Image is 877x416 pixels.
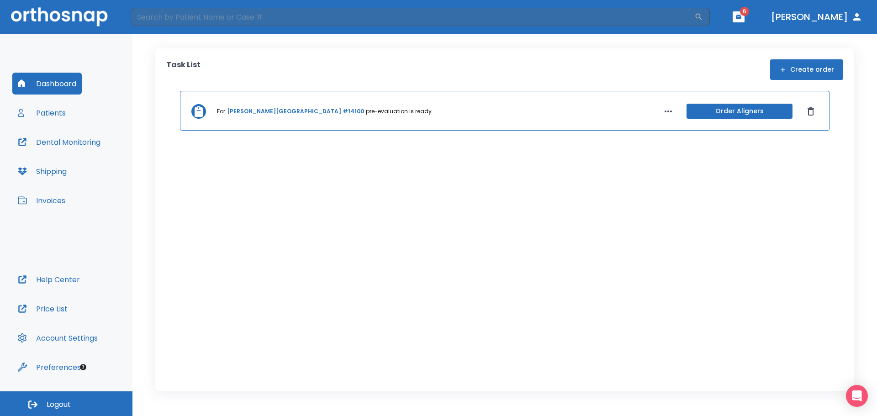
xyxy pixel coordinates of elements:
[12,269,85,290] button: Help Center
[12,298,73,320] button: Price List
[11,7,108,26] img: Orthosnap
[12,131,106,153] button: Dental Monitoring
[12,356,86,378] button: Preferences
[166,59,201,80] p: Task List
[846,385,868,407] div: Open Intercom Messenger
[366,107,432,116] p: pre-evaluation is ready
[12,73,82,95] button: Dashboard
[803,104,818,119] button: Dismiss
[12,327,103,349] button: Account Settings
[767,9,866,25] button: [PERSON_NAME]
[79,363,87,371] div: Tooltip anchor
[12,160,72,182] button: Shipping
[770,59,843,80] button: Create order
[740,7,749,16] span: 6
[131,8,694,26] input: Search by Patient Name or Case #
[227,107,364,116] a: [PERSON_NAME][GEOGRAPHIC_DATA] #14100
[12,102,71,124] button: Patients
[47,400,71,410] span: Logout
[217,107,225,116] p: For
[12,190,71,211] button: Invoices
[687,104,792,119] button: Order Aligners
